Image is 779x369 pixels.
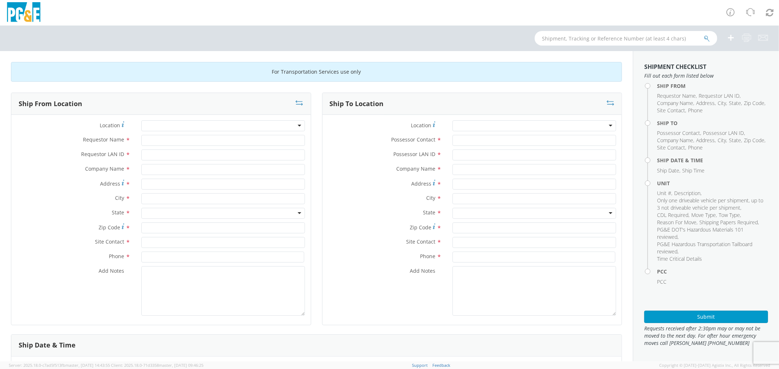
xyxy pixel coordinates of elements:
li: , [729,137,742,144]
span: Ship Time [682,167,704,174]
li: , [657,219,698,226]
li: , [657,167,680,174]
span: Possessor Contact [391,136,435,143]
span: Address [100,180,120,187]
span: Reason For Move [657,219,696,226]
li: , [744,137,765,144]
span: State [112,209,124,216]
span: Tow Type [719,211,740,218]
span: State [729,100,741,106]
span: Requestor Name [657,92,696,99]
span: Address [696,137,715,144]
span: Requestor LAN ID [699,92,740,99]
span: Possessor LAN ID [393,151,435,158]
li: , [657,211,690,219]
span: Add Notes [410,267,435,274]
span: master, [DATE] 14:43:55 [65,362,110,368]
span: Add Notes [99,267,124,274]
li: , [657,144,686,151]
span: Fill out each form listed below [644,72,768,79]
span: PCC [657,278,667,285]
div: For Transportation Services use only [11,62,622,82]
li: , [657,226,766,241]
span: PG&E DOT's Hazardous Materials 101 reviewed [657,226,744,240]
span: Server: 2025.18.0-c7ad5f513fb [9,362,110,368]
span: Company Name [396,165,435,172]
a: Feedback [433,362,451,368]
span: Phone [688,144,703,151]
span: Requests received after 2:30pm may or may not be moved to the next day. For after hour emergency ... [644,325,768,347]
span: Zip Code [744,137,764,144]
strong: Shipment Checklist [644,63,706,71]
li: , [696,100,716,107]
span: Requestor Name [83,136,124,143]
span: Zip Code [744,100,764,106]
li: , [699,219,759,226]
li: , [674,190,702,197]
span: Company Name [657,100,693,106]
button: Submit [644,311,768,323]
li: , [696,137,716,144]
span: Site Contact [95,238,124,245]
h3: Ship Date & Time [19,342,76,349]
span: Ship Date [657,167,679,174]
li: , [703,129,745,137]
li: , [657,92,697,100]
input: Shipment, Tracking or Reference Number (at least 4 chars) [535,31,717,46]
li: , [657,137,694,144]
h4: Ship From [657,83,768,89]
span: Zip Code [99,224,120,231]
li: , [718,137,727,144]
h4: Ship To [657,120,768,126]
a: Support [412,362,428,368]
li: , [657,100,694,107]
span: Possessor Contact [657,129,700,136]
li: , [691,211,717,219]
li: , [718,100,727,107]
span: Possessor LAN ID [703,129,744,136]
span: Time Critical Details [657,255,702,262]
li: , [657,129,701,137]
span: Zip Code [410,224,431,231]
span: Phone [688,107,703,114]
span: master, [DATE] 09:46:25 [159,362,203,368]
span: Site Contact [406,238,435,245]
li: , [657,190,672,197]
span: Address [696,100,715,106]
span: City [115,194,124,201]
span: Site Contact [657,107,685,114]
img: pge-logo-06675f144f4cfa6a6814.png [5,2,42,24]
span: Phone [420,253,435,260]
span: Site Contact [657,144,685,151]
h4: Ship Date & Time [657,158,768,163]
span: City [718,100,726,106]
span: State [729,137,741,144]
span: Address [411,180,431,187]
span: Client: 2025.18.0-71d3358 [111,362,203,368]
li: , [699,92,741,100]
span: State [423,209,435,216]
li: , [744,100,765,107]
li: , [657,107,686,114]
li: , [729,100,742,107]
h4: PCC [657,269,768,274]
span: Move Type [691,211,716,218]
span: PG&E Hazardous Transportation Tailboard reviewed [657,241,752,255]
span: Company Name [85,165,124,172]
span: Location [411,122,431,129]
li: , [657,241,766,255]
span: City [718,137,726,144]
span: Phone [109,253,124,260]
li: , [719,211,741,219]
span: Copyright © [DATE]-[DATE] Agistix Inc., All Rights Reserved [659,362,770,368]
span: Requestor LAN ID [81,151,124,158]
span: Only one driveable vehicle per shipment, up to 3 not driveable vehicle per shipment [657,197,763,211]
span: City [426,194,435,201]
h4: Unit [657,180,768,186]
h3: Ship To Location [330,100,384,108]
span: Unit # [657,190,671,197]
span: CDL Required [657,211,688,218]
span: Shipping Papers Required [699,219,758,226]
span: Description [674,190,700,197]
li: , [657,197,766,211]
